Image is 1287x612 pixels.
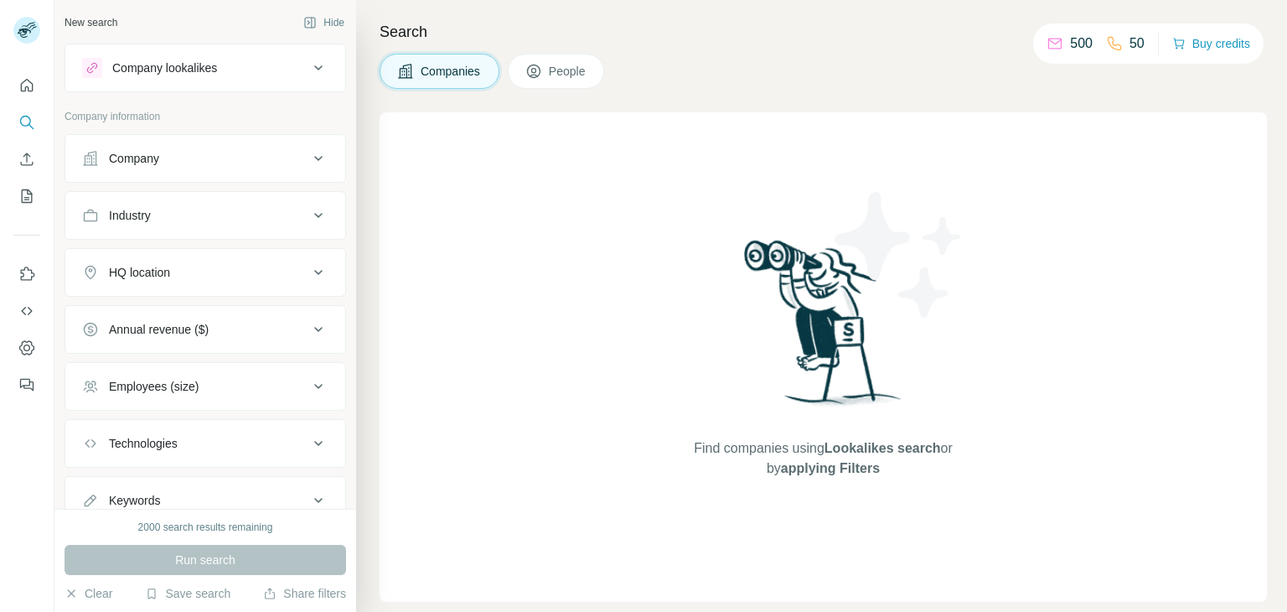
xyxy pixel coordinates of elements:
div: Company lookalikes [112,60,217,76]
button: Dashboard [13,333,40,363]
button: Use Surfe API [13,296,40,326]
button: Enrich CSV [13,144,40,174]
button: Hide [292,10,356,35]
h4: Search [380,20,1267,44]
button: Keywords [65,480,345,521]
button: Industry [65,195,345,236]
div: HQ location [109,264,170,281]
span: People [549,63,587,80]
button: Share filters [263,585,346,602]
p: 50 [1129,34,1145,54]
button: Buy credits [1172,32,1250,55]
button: HQ location [65,252,345,293]
button: Technologies [65,423,345,464]
div: Employees (size) [109,378,199,395]
button: Feedback [13,370,40,400]
span: Find companies using or by [689,438,957,479]
span: Companies [421,63,482,80]
p: Company information [65,109,346,124]
img: Surfe Illustration - Woman searching with binoculars [737,236,911,423]
div: Industry [109,207,151,224]
div: Annual revenue ($) [109,321,209,338]
span: applying Filters [781,461,880,475]
div: Company [109,150,159,167]
button: Company [65,138,345,179]
button: Use Surfe on LinkedIn [13,259,40,289]
button: Quick start [13,70,40,101]
div: New search [65,15,117,30]
button: Search [13,107,40,137]
button: Company lookalikes [65,48,345,88]
div: Keywords [109,492,160,509]
p: 500 [1070,34,1093,54]
img: Surfe Illustration - Stars [824,179,974,330]
button: Save search [145,585,230,602]
div: 2000 search results remaining [138,520,273,535]
div: Technologies [109,435,178,452]
button: My lists [13,181,40,211]
button: Annual revenue ($) [65,309,345,350]
button: Employees (size) [65,366,345,407]
button: Clear [65,585,112,602]
span: Lookalikes search [824,441,941,455]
